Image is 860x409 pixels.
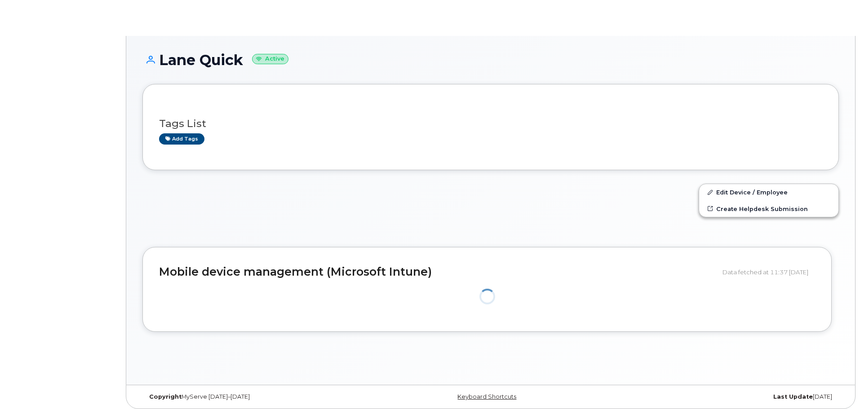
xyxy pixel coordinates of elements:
strong: Last Update [773,393,813,400]
h1: Lane Quick [142,52,839,68]
div: Data fetched at 11:37 [DATE] [723,264,815,281]
strong: Copyright [149,393,182,400]
small: Active [252,54,288,64]
a: Keyboard Shortcuts [457,393,516,400]
div: MyServe [DATE]–[DATE] [142,393,375,400]
a: Add tags [159,133,204,145]
h3: Tags List [159,118,822,129]
a: Create Helpdesk Submission [699,201,838,217]
div: [DATE] [607,393,839,400]
a: Edit Device / Employee [699,184,838,200]
h2: Mobile device management (Microsoft Intune) [159,266,716,278]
